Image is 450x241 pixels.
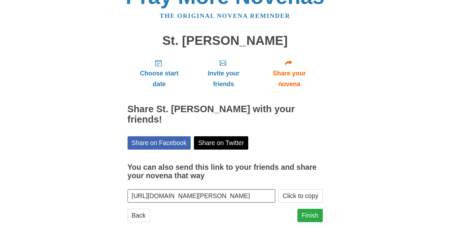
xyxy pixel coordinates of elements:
[128,104,323,125] h2: Share St. [PERSON_NAME] with your friends!
[160,12,290,19] a: The original novena reminder
[128,54,191,93] a: Choose start date
[256,54,323,93] a: Share your novena
[128,209,150,222] a: Back
[134,68,185,89] span: Choose start date
[263,68,316,89] span: Share your novena
[198,68,249,89] span: Invite your friends
[194,136,248,150] a: Share on Twitter
[128,136,191,150] a: Share on Facebook
[128,34,323,48] h1: St. [PERSON_NAME]
[297,209,323,222] a: Finish
[128,163,323,180] h3: You can also send this link to your friends and share your novena that way
[279,189,323,203] button: Click to copy
[191,54,256,93] a: Invite your friends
